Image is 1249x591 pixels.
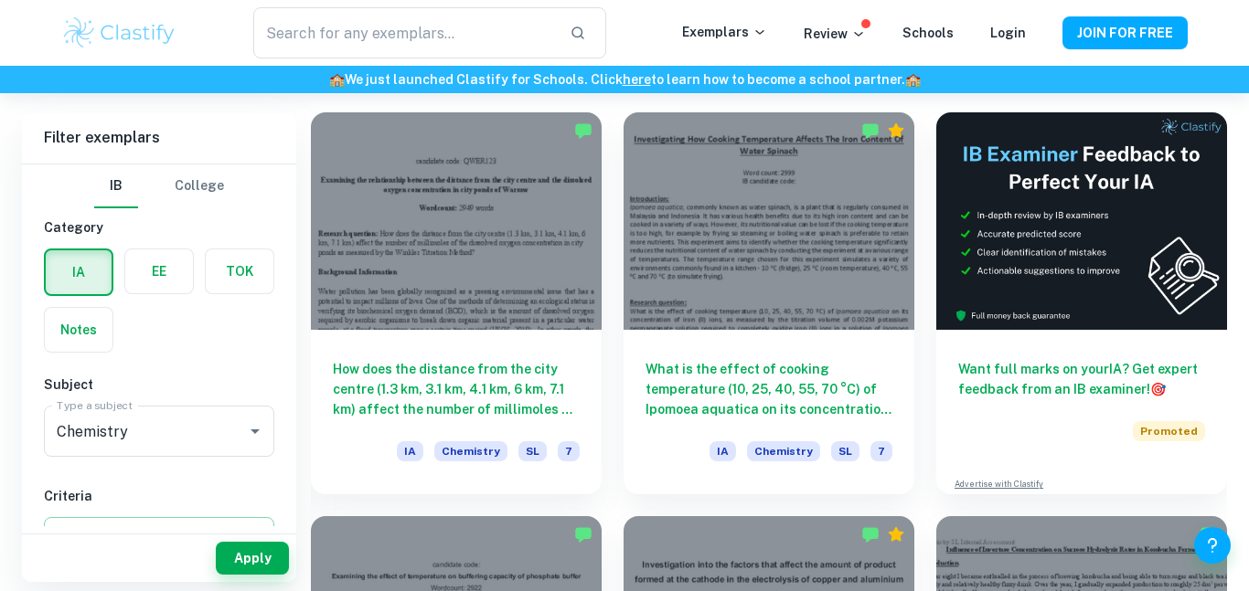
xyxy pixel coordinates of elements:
span: Promoted [1133,421,1205,441]
img: Marked [861,121,880,140]
span: SL [831,441,859,461]
label: Type a subject [57,397,133,413]
a: Advertise with Clastify [955,478,1043,491]
a: What is the effect of cooking temperature (10, 25, 40, 55, 70 °C) of Ipomoea aquatica on its conc... [624,112,914,494]
span: IA [710,441,736,461]
span: 7 [870,441,892,461]
button: JOIN FOR FREE [1062,16,1188,49]
img: Marked [574,525,592,544]
div: Filter type choice [94,164,224,208]
img: Clastify logo [61,15,177,51]
span: 🏫 [329,72,345,87]
button: EE [125,249,193,293]
span: 7 [558,441,580,461]
img: Marked [861,525,880,544]
h6: Criteria [44,486,274,506]
span: 🎯 [1150,382,1166,396]
span: Chemistry [747,441,820,461]
button: IA [46,250,112,294]
img: Thumbnail [936,112,1227,330]
h6: Filter exemplars [22,112,296,164]
button: College [175,164,224,208]
a: here [623,72,651,87]
h6: How does the distance from the city centre (1.3 km, 3.1 km, 4.1 km, 6 km, 7.1 km) affect the numb... [333,359,580,419]
span: Chemistry [434,441,507,461]
button: Notes [45,308,112,352]
img: Marked [1200,525,1218,544]
button: TOK [206,249,273,293]
img: Marked [574,121,592,140]
button: Select [44,517,274,550]
a: How does the distance from the city centre (1.3 km, 3.1 km, 4.1 km, 6 km, 7.1 km) affect the numb... [311,112,602,494]
h6: What is the effect of cooking temperature (10, 25, 40, 55, 70 °C) of Ipomoea aquatica on its conc... [646,359,892,419]
p: Review [804,24,866,44]
span: 🏫 [905,72,921,87]
button: Apply [216,542,289,575]
a: Schools [902,26,954,40]
h6: We just launched Clastify for Schools. Click to learn how to become a school partner. [4,69,1245,90]
span: IA [397,441,423,461]
h6: Want full marks on your IA ? Get expert feedback from an IB examiner! [958,359,1205,399]
a: Want full marks on yourIA? Get expert feedback from an IB examiner!PromotedAdvertise with Clastify [936,112,1227,494]
button: Open [242,418,268,444]
h6: Subject [44,375,274,395]
h6: Category [44,217,274,237]
input: Search for any exemplars... [253,7,555,58]
p: Exemplars [682,22,767,42]
div: Premium [887,121,905,140]
button: Help and Feedback [1194,527,1231,564]
div: Premium [887,525,905,544]
button: IB [94,164,138,208]
a: Login [990,26,1026,40]
span: SL [518,441,547,461]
